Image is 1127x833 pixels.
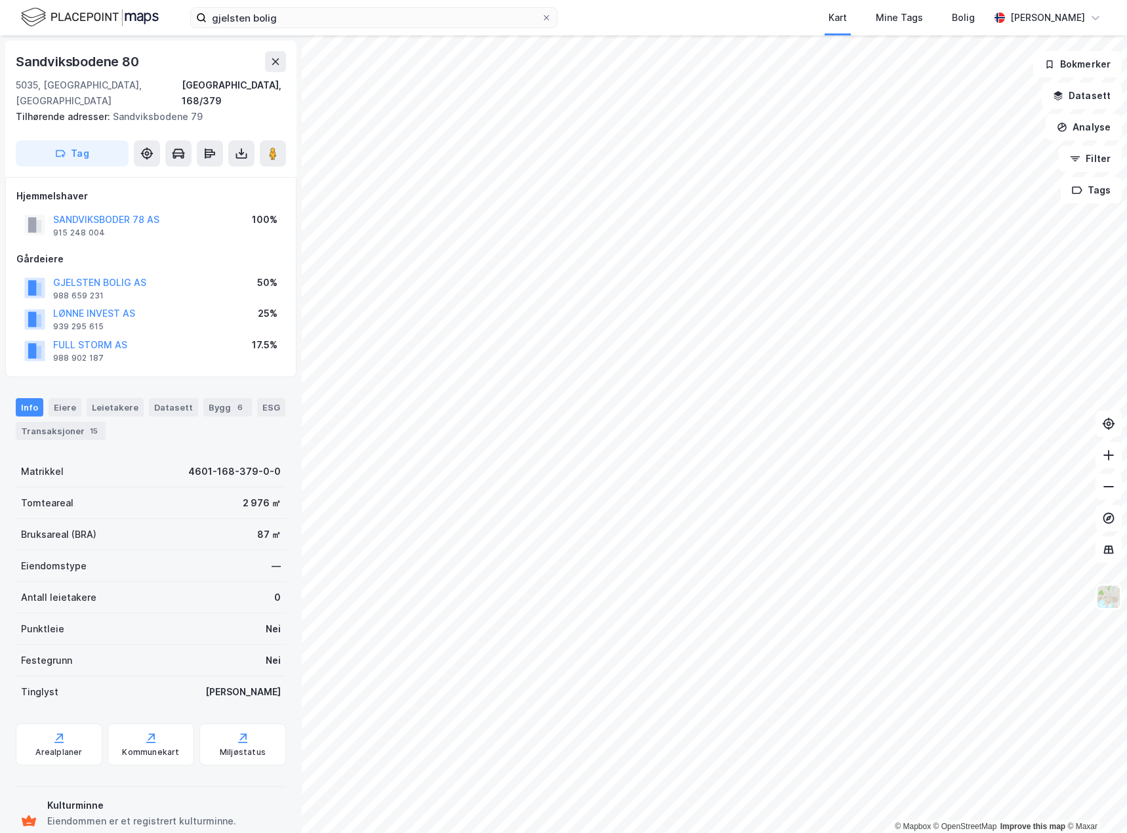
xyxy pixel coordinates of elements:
div: Sandviksbodene 80 [16,51,142,72]
button: Bokmerker [1033,51,1122,77]
img: Z [1096,584,1121,609]
div: Matrikkel [21,464,64,479]
div: Bruksareal (BRA) [21,527,96,542]
div: Bolig [952,10,975,26]
div: Eiere [49,398,81,416]
span: Tilhørende adresser: [16,111,113,122]
div: [PERSON_NAME] [1010,10,1085,26]
div: Datasett [149,398,198,416]
div: 0 [274,590,281,605]
div: 6 [234,401,247,414]
div: Antall leietakere [21,590,96,605]
button: Analyse [1046,114,1122,140]
div: 5035, [GEOGRAPHIC_DATA], [GEOGRAPHIC_DATA] [16,77,182,109]
button: Filter [1059,146,1122,172]
div: 87 ㎡ [257,527,281,542]
div: [GEOGRAPHIC_DATA], 168/379 [182,77,286,109]
div: Kart [829,10,847,26]
input: Søk på adresse, matrikkel, gårdeiere, leietakere eller personer [207,8,541,28]
a: OpenStreetMap [933,822,997,831]
div: Punktleie [21,621,64,637]
div: Tomteareal [21,495,73,511]
div: Festegrunn [21,653,72,668]
div: — [272,558,281,574]
div: Mine Tags [876,10,923,26]
div: Gårdeiere [16,251,285,267]
div: Info [16,398,43,416]
div: Kulturminne [47,798,281,813]
div: ESG [257,398,285,416]
div: Nei [266,653,281,668]
div: Arealplaner [35,747,82,758]
div: 17.5% [252,337,277,353]
div: Nei [266,621,281,637]
div: Bygg [203,398,252,416]
div: [PERSON_NAME] [205,684,281,700]
div: 988 902 187 [53,353,104,363]
div: Tinglyst [21,684,58,700]
div: 2 976 ㎡ [243,495,281,511]
a: Improve this map [1000,822,1065,831]
div: 4601-168-379-0-0 [188,464,281,479]
div: 100% [252,212,277,228]
div: Miljøstatus [220,747,266,758]
div: 50% [257,275,277,291]
div: Transaksjoner [16,422,106,440]
div: 15 [87,424,100,437]
div: 25% [258,306,277,321]
button: Tags [1061,177,1122,203]
div: 915 248 004 [53,228,105,238]
div: Hjemmelshaver [16,188,285,204]
div: Sandviksbodene 79 [16,109,276,125]
a: Mapbox [895,822,931,831]
img: logo.f888ab2527a4732fd821a326f86c7f29.svg [21,6,159,29]
div: Kommunekart [122,747,179,758]
div: Leietakere [87,398,144,416]
div: 939 295 615 [53,321,104,332]
button: Datasett [1042,83,1122,109]
div: 988 659 231 [53,291,104,301]
iframe: Chat Widget [1061,770,1127,833]
button: Tag [16,140,129,167]
div: Eiendomstype [21,558,87,574]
